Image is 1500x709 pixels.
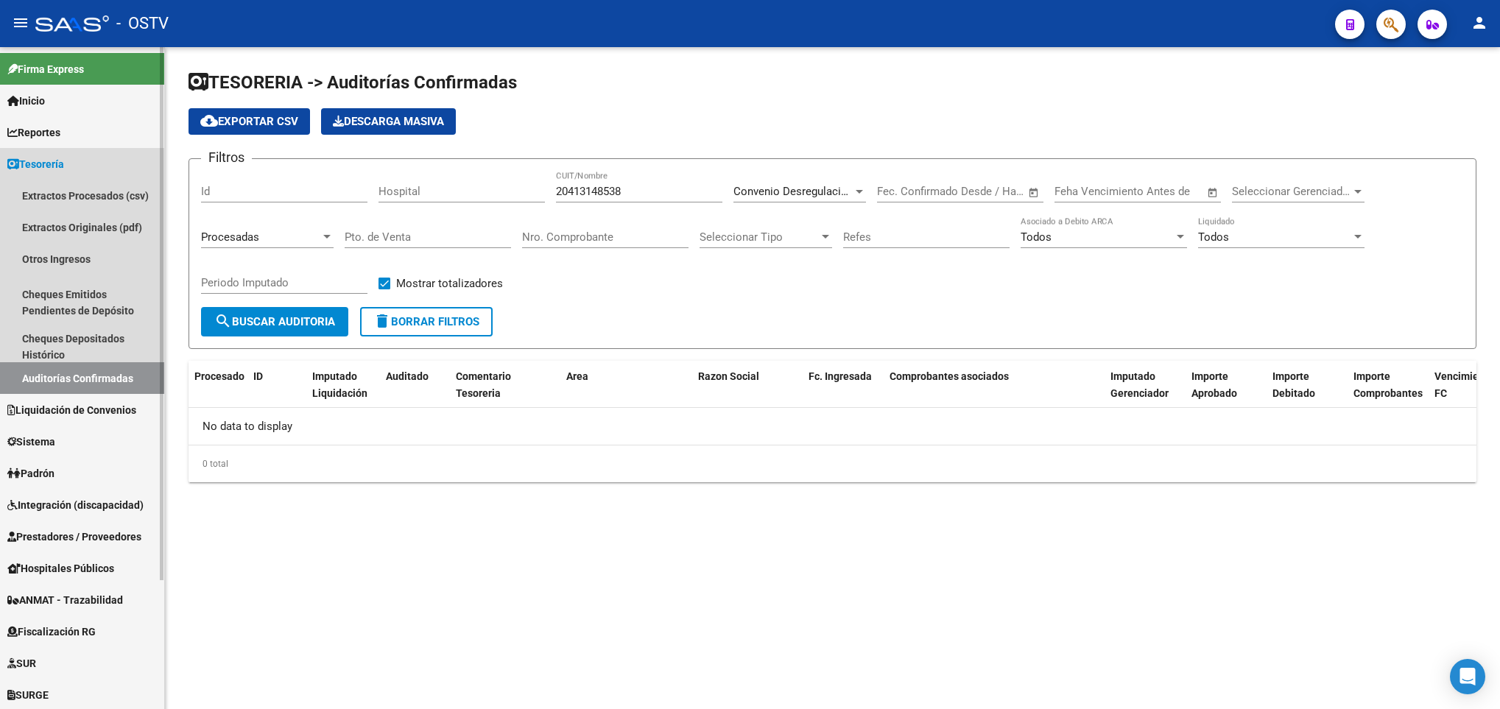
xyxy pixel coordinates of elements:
span: Hospitales Públicos [7,560,114,576]
datatable-header-cell: Procesado [189,361,247,409]
span: Liquidación de Convenios [7,402,136,418]
span: Comentario Tesoreria [456,370,511,399]
mat-icon: person [1471,14,1488,32]
span: Razon Social [698,370,759,382]
span: Seleccionar Gerenciador [1232,185,1351,198]
span: Comprobantes asociados [890,370,1009,382]
span: Todos [1198,230,1229,244]
datatable-header-cell: ID [247,361,306,409]
span: Firma Express [7,61,84,77]
datatable-header-cell: Imputado Liquidación [306,361,380,409]
span: Tesorería [7,156,64,172]
button: Borrar Filtros [360,307,493,336]
app-download-masive: Descarga masiva de comprobantes (adjuntos) [321,108,456,135]
span: Imputado Liquidación [312,370,367,399]
span: Importe Comprobantes [1353,370,1423,399]
span: Descarga Masiva [333,115,444,128]
span: Borrar Filtros [373,315,479,328]
span: Prestadores / Proveedores [7,529,141,545]
span: Seleccionar Tipo [700,230,819,244]
span: SUR [7,655,36,671]
span: ID [253,370,263,382]
mat-icon: delete [373,312,391,330]
span: TESORERIA -> Auditorías Confirmadas [189,72,517,93]
span: Todos [1021,230,1052,244]
span: Reportes [7,124,60,141]
span: Procesadas [201,230,259,244]
datatable-header-cell: Importe Comprobantes [1348,361,1429,409]
span: Imputado Gerenciador [1110,370,1169,399]
datatable-header-cell: Fc. Ingresada [803,361,884,409]
datatable-header-cell: Comprobantes asociados [884,361,1105,409]
span: Mostrar totalizadores [396,275,503,292]
span: SURGE [7,687,49,703]
span: Procesado [194,370,244,382]
datatable-header-cell: Area [560,361,671,409]
button: Descarga Masiva [321,108,456,135]
mat-icon: search [214,312,232,330]
input: Fecha fin [950,185,1021,198]
span: Importe Debitado [1272,370,1315,399]
span: Fc. Ingresada [809,370,872,382]
mat-icon: menu [12,14,29,32]
h3: Filtros [201,147,252,168]
button: Exportar CSV [189,108,310,135]
datatable-header-cell: Razon Social [692,361,803,409]
span: Vencimiento FC [1434,370,1494,399]
datatable-header-cell: Auditado [380,361,450,409]
span: ANMAT - Trazabilidad [7,592,123,608]
span: - OSTV [116,7,169,40]
datatable-header-cell: Imputado Gerenciador [1105,361,1186,409]
span: Importe Aprobado [1191,370,1237,399]
datatable-header-cell: Importe Debitado [1267,361,1348,409]
div: Open Intercom Messenger [1450,659,1485,694]
button: Buscar Auditoria [201,307,348,336]
span: Fiscalización RG [7,624,96,640]
span: Padrón [7,465,54,482]
span: Inicio [7,93,45,109]
button: Open calendar [1205,184,1222,201]
datatable-header-cell: Comentario Tesoreria [450,361,560,409]
span: Area [566,370,588,382]
button: Open calendar [1026,184,1043,201]
input: Fecha inicio [877,185,937,198]
span: Exportar CSV [200,115,298,128]
div: 0 total [189,445,1476,482]
span: Convenio Desregulacion [733,185,853,198]
datatable-header-cell: Importe Aprobado [1186,361,1267,409]
span: Buscar Auditoria [214,315,335,328]
span: Auditado [386,370,429,382]
span: Integración (discapacidad) [7,497,144,513]
span: Sistema [7,434,55,450]
mat-icon: cloud_download [200,112,218,130]
div: No data to display [189,408,1476,445]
